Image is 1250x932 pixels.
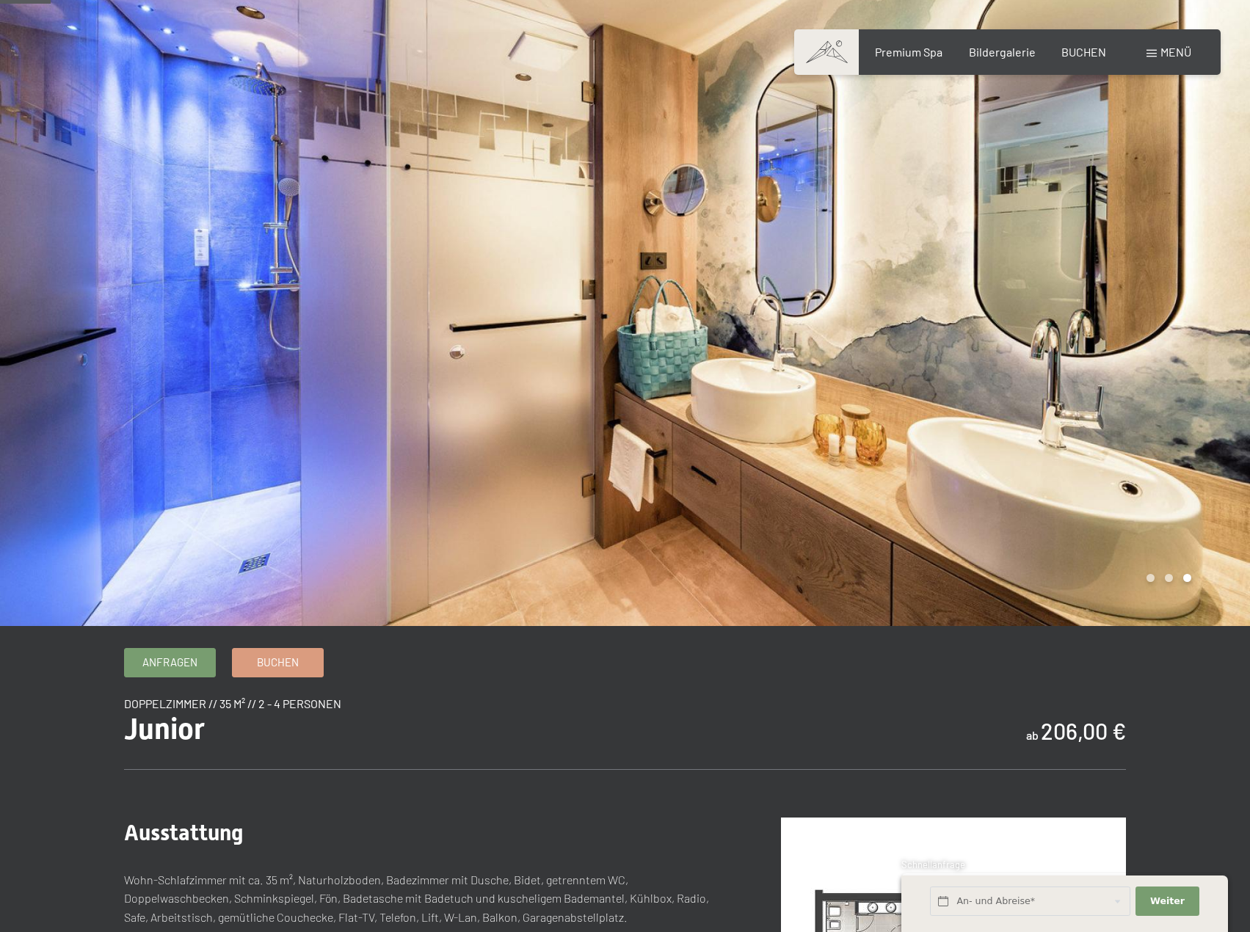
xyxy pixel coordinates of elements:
b: 206,00 € [1041,718,1126,744]
span: ab [1026,728,1039,742]
span: Ausstattung [124,820,243,845]
span: Junior [124,712,205,746]
a: Premium Spa [875,45,942,59]
span: Weiter [1150,895,1185,908]
a: Anfragen [125,649,215,677]
a: Buchen [233,649,323,677]
button: Weiter [1135,887,1199,917]
span: Doppelzimmer // 35 m² // 2 - 4 Personen [124,696,341,710]
span: Buchen [257,655,299,670]
a: BUCHEN [1061,45,1106,59]
span: Schnellanfrage [901,859,965,870]
span: Anfragen [142,655,197,670]
span: Menü [1160,45,1191,59]
a: Bildergalerie [969,45,1036,59]
p: Wohn-Schlafzimmer mit ca. 35 m², Naturholzboden, Badezimmer mit Dusche, Bidet, getrenntem WC, Dop... [124,870,722,927]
